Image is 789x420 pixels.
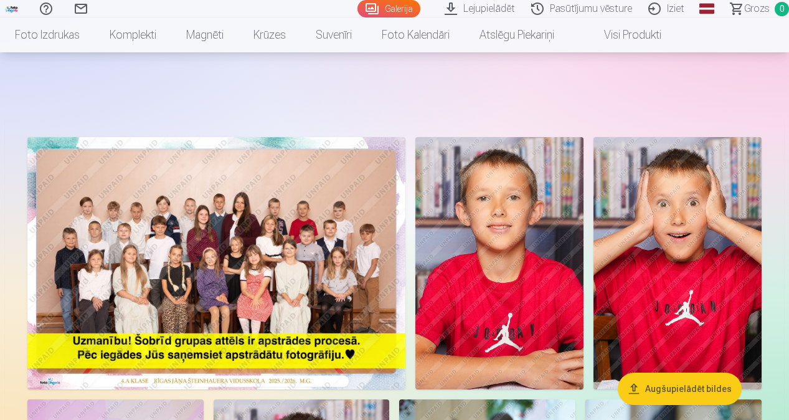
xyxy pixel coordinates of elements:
[171,17,239,52] a: Magnēti
[239,17,301,52] a: Krūzes
[775,2,789,16] span: 0
[95,17,171,52] a: Komplekti
[569,17,676,52] a: Visi produkti
[367,17,465,52] a: Foto kalendāri
[744,1,770,16] span: Grozs
[465,17,569,52] a: Atslēgu piekariņi
[301,17,367,52] a: Suvenīri
[5,5,19,12] img: /fa1
[618,373,742,405] button: Augšupielādēt bildes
